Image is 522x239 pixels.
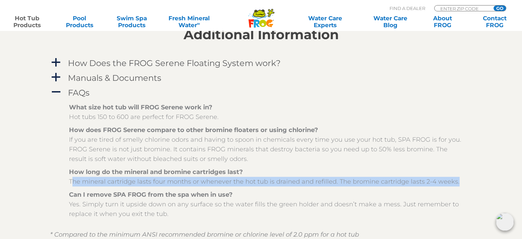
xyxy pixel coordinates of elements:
span: a [51,72,61,83]
a: ContactFROG [475,15,515,29]
p: Hot tubs 150 to 600 are perfect for FROG Serene. [69,102,464,122]
strong: How long do the mineral and bromine cartridges last? [69,168,243,176]
a: Fresh MineralWater∞ [164,15,214,29]
a: PoolProducts [59,15,100,29]
a: Hot TubProducts [7,15,47,29]
a: Water CareExperts [292,15,358,29]
h4: How Does the FROG Serene Floating System work? [68,58,281,68]
input: Zip Code Form [440,6,486,11]
sup: ∞ [197,21,200,26]
p: The mineral cartridge lasts four months or whenever the hot tub is drained and refilled. The brom... [69,167,464,186]
p: Yes. Simply turn it upside down on any surface so the water fills the green holder and doesn’t ma... [69,190,464,219]
a: A FAQs [50,86,472,99]
em: * Compared to the minimum ANSI recommended bromine or chlorine level of 2.0 ppm for a hot tub [50,231,359,238]
h4: FAQs [68,88,90,97]
strong: Can I remove SPA FROG from the spa when in use? [69,191,233,198]
a: Swim SpaProducts [112,15,152,29]
h4: Manuals & Documents [68,73,161,83]
p: Find A Dealer [390,5,425,11]
h2: Additional Information [50,27,472,42]
a: a How Does the FROG Serene Floating System work? [50,57,472,69]
strong: What size hot tub will FROG Serene work in? [69,104,212,111]
p: If you are tired of smelly chlorine odors and having to spoon in chemicals every time you use you... [69,125,464,164]
span: a [51,57,61,68]
img: openIcon [496,213,514,231]
strong: How does FROG Serene compare to other bromine floaters or using chlorine? [69,126,318,134]
a: AboutFROG [422,15,463,29]
span: A [51,87,61,97]
a: a Manuals & Documents [50,72,472,84]
input: GO [494,6,506,11]
a: Water CareBlog [370,15,410,29]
